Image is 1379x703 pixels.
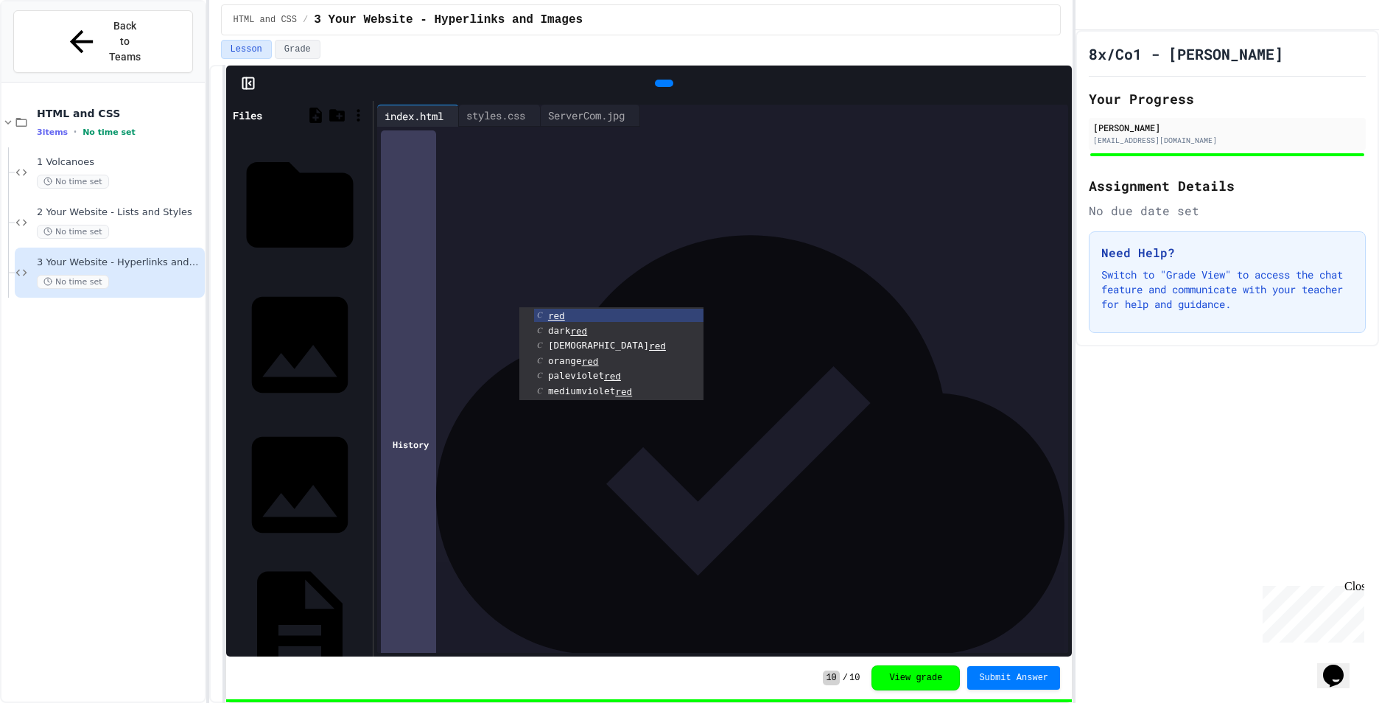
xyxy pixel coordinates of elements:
span: Submit Answer [979,672,1048,684]
span: HTML and CSS [234,14,297,26]
span: 3 Your Website - Hyperlinks and Images [314,11,583,29]
h2: Your Progress [1089,88,1366,109]
span: 1 Volcanoes [37,156,202,169]
span: / [303,14,308,26]
span: 3 Your Website - Hyperlinks and Images [37,256,202,269]
span: Back to Teams [108,18,142,65]
div: [EMAIL_ADDRESS][DOMAIN_NAME] [1093,135,1361,146]
span: • [74,126,77,138]
div: Chat with us now!Close [6,6,102,94]
button: Submit Answer [967,666,1060,690]
button: View grade [871,665,960,690]
span: HTML and CSS [37,107,202,120]
h3: Need Help? [1101,244,1353,262]
div: styles.css [459,108,533,123]
div: [PERSON_NAME] [1093,121,1361,134]
iframe: chat widget [1257,580,1364,643]
div: ServerCom.jpg [541,105,640,127]
span: 3 items [37,127,68,137]
div: index.html [377,105,459,127]
div: index.html [377,108,451,124]
span: 2 Your Website - Lists and Styles [37,206,202,219]
h2: Assignment Details [1089,175,1366,196]
p: Switch to "Grade View" to access the chat feature and communicate with your teacher for help and ... [1101,267,1353,312]
div: styles.css [459,105,541,127]
span: 10 [849,672,860,684]
div: Files [233,108,262,123]
button: Lesson [221,40,272,59]
button: Back to Teams [13,10,193,73]
div: No due date set [1089,202,1366,220]
span: / [843,672,848,684]
span: No time set [37,275,109,289]
button: Grade [275,40,320,59]
span: No time set [83,127,136,137]
iframe: chat widget [1317,644,1364,688]
h1: 8x/Co1 - [PERSON_NAME] [1089,43,1283,64]
span: No time set [37,225,109,239]
span: 10 [823,671,839,685]
div: ServerCom.jpg [541,108,632,123]
span: No time set [37,175,109,189]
